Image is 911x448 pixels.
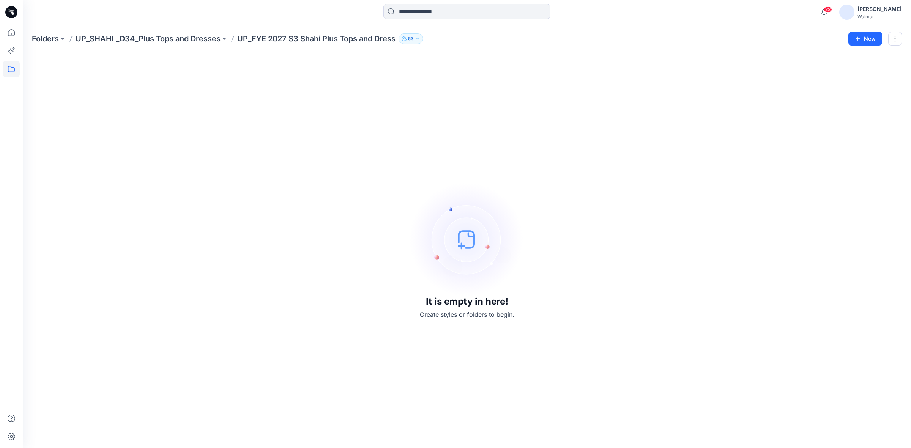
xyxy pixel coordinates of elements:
[426,296,508,307] h3: It is empty in here!
[848,32,882,46] button: New
[32,33,59,44] a: Folders
[857,14,902,19] div: Walmart
[76,33,221,44] a: UP_SHAHI _D34_Plus Tops and Dresses
[399,33,423,44] button: 53
[824,6,832,13] span: 22
[237,33,396,44] p: UP_FYE 2027 S3 Shahi Plus Tops and Dress
[857,5,902,14] div: [PERSON_NAME]
[420,310,514,319] p: Create styles or folders to begin.
[410,182,524,296] img: empty-state-image.svg
[839,5,854,20] img: avatar
[408,35,414,43] p: 53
